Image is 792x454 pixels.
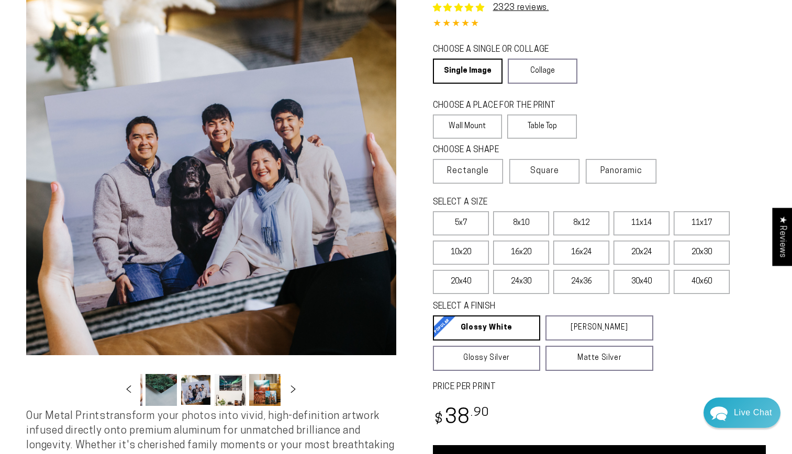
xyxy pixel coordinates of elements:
[734,398,772,428] div: Contact Us Directly
[553,270,609,294] label: 24x36
[433,144,569,156] legend: CHOOSE A SHAPE
[117,379,140,402] button: Slide left
[433,211,489,235] label: 5x7
[674,211,730,235] label: 11x17
[433,301,629,313] legend: SELECT A FINISH
[613,241,670,265] label: 20x24
[600,167,642,175] span: Panoramic
[545,346,653,371] a: Matte Silver
[433,197,629,209] legend: SELECT A SIZE
[704,398,780,428] div: Chat widget toggle
[545,315,653,340] a: [PERSON_NAME]
[508,59,577,84] a: Collage
[433,115,503,139] label: Wall Mount
[433,270,489,294] label: 20x40
[493,211,549,235] label: 8x10
[674,241,730,265] label: 20x30
[215,374,246,406] button: Load image 4 in gallery view
[433,17,766,32] div: 4.85 out of 5.0 stars
[613,270,670,294] label: 30x40
[772,208,792,266] div: Click to open Judge.me floating reviews tab
[433,381,766,393] label: PRICE PER PRINT
[249,374,281,406] button: Load image 5 in gallery view
[180,374,211,406] button: Load image 3 in gallery view
[674,270,730,294] label: 40x60
[433,59,503,84] a: Single Image
[493,241,549,265] label: 16x20
[282,379,305,402] button: Slide right
[433,315,541,340] a: Glossy White
[434,413,443,427] span: $
[507,115,577,139] label: Table Top
[433,44,568,56] legend: CHOOSE A SINGLE OR COLLAGE
[146,374,177,406] button: Load image 2 in gallery view
[433,346,541,371] a: Glossy Silver
[530,165,559,177] span: Square
[553,211,609,235] label: 8x12
[493,270,549,294] label: 24x30
[493,4,549,12] a: 2323 reviews.
[433,100,567,112] legend: CHOOSE A PLACE FOR THE PRINT
[433,241,489,265] label: 10x20
[471,407,489,419] sup: .90
[447,165,489,177] span: Rectangle
[433,408,490,428] bdi: 38
[553,241,609,265] label: 16x24
[613,211,670,235] label: 11x14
